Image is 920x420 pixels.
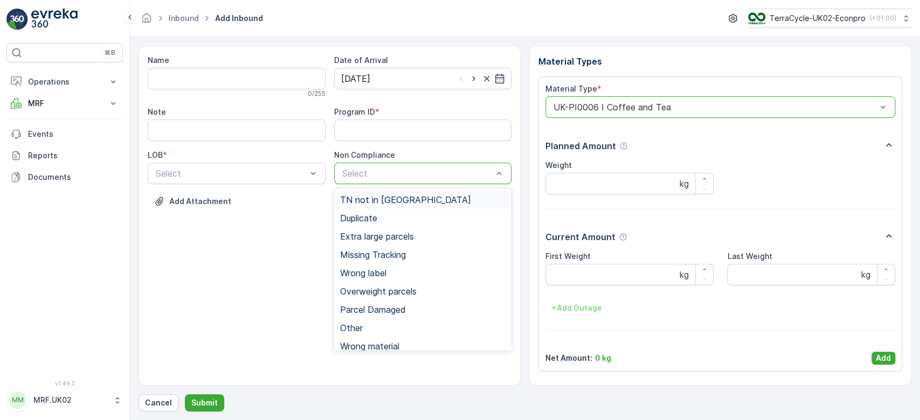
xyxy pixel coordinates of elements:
label: Note [148,107,166,116]
label: Program ID [334,107,375,116]
a: Inbound [169,13,199,23]
a: Documents [6,166,123,188]
p: ⌘B [105,48,115,57]
a: Events [6,123,123,145]
p: + Add Outage [552,303,602,313]
p: Add Attachment [169,196,231,207]
p: Planned Amount [545,139,616,152]
span: Add Inbound [213,13,265,24]
label: Weight [545,160,572,170]
p: Operations [28,76,101,87]
span: Wrong label [340,268,386,278]
label: Last Weight [727,251,772,261]
button: Add [871,352,895,365]
span: Wrong material [340,341,399,351]
p: MRF.UK02 [33,395,108,405]
p: Select [156,167,307,180]
span: Missing Tracking [340,250,406,260]
label: Name [148,55,169,65]
span: Duplicate [340,213,377,223]
img: logo [6,9,28,30]
button: Submit [185,394,224,411]
label: LOB [148,150,163,159]
div: MM [9,391,26,409]
button: Operations [6,71,123,93]
p: Net Amount : [545,353,592,363]
p: Documents [28,172,119,183]
p: Events [28,129,119,139]
span: Overweight parcels [340,286,417,296]
span: v 1.49.3 [6,380,123,387]
p: Material Types [538,55,902,68]
div: Help Tooltip Icon [619,142,628,150]
span: Parcel Damaged [340,305,406,314]
button: TerraCycle-UK02-Econpro(+01:00) [748,9,911,28]
p: Cancel [145,397,172,408]
button: MRF [6,93,123,114]
p: kg [861,268,870,281]
button: Cancel [139,394,178,411]
p: Reports [28,150,119,161]
p: Add [876,353,891,363]
label: Non Compliance [334,150,395,159]
p: 0 / 255 [308,89,326,98]
p: TerraCycle-UK02-Econpro [770,13,866,24]
p: Current Amount [545,230,615,243]
label: Date of Arrival [334,55,388,65]
p: kg [680,177,689,190]
p: Submit [191,397,218,408]
button: Upload File [148,193,238,210]
input: dd/mm/yyyy [334,68,512,89]
p: 0 kg [595,353,611,363]
span: TN not in [GEOGRAPHIC_DATA] [340,195,471,205]
p: Select [342,167,493,180]
button: +Add Outage [545,299,608,317]
a: Reports [6,145,123,166]
span: Extra large parcels [340,232,414,241]
p: kg [680,268,689,281]
a: Homepage [141,16,153,25]
img: terracycle_logo_wKaHoWT.png [748,12,765,24]
button: MMMRF.UK02 [6,389,123,411]
div: Help Tooltip Icon [619,233,627,241]
span: Other [340,323,363,333]
p: ( +01:00 ) [870,14,896,23]
img: logo_light-DOdMpM7g.png [31,9,78,30]
label: Material Type [545,84,597,93]
p: MRF [28,98,101,109]
label: First Weight [545,251,591,261]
